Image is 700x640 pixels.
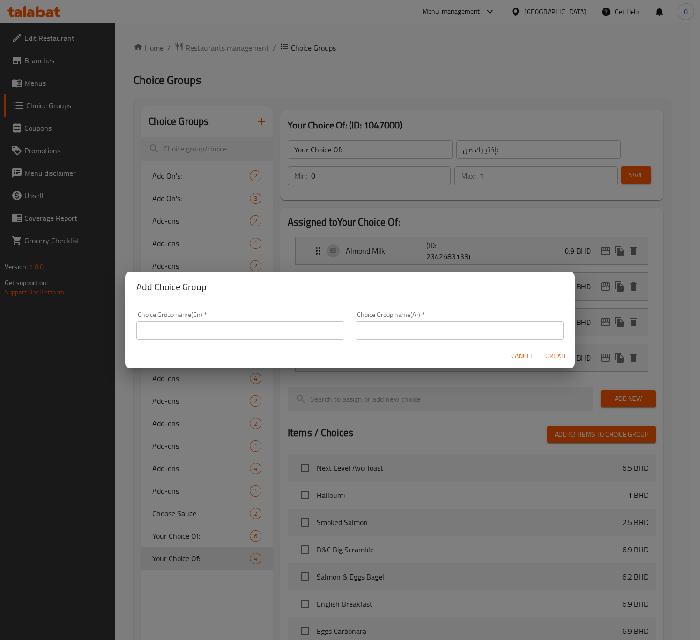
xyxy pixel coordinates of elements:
h2: Add Choice Group [136,279,564,294]
span: Create [545,350,567,362]
input: Please enter Choice Group name(en) [136,321,344,340]
button: Cancel [507,347,537,365]
button: Create [541,347,571,365]
span: Cancel [511,350,534,362]
input: Please enter Choice Group name(ar) [356,321,564,340]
